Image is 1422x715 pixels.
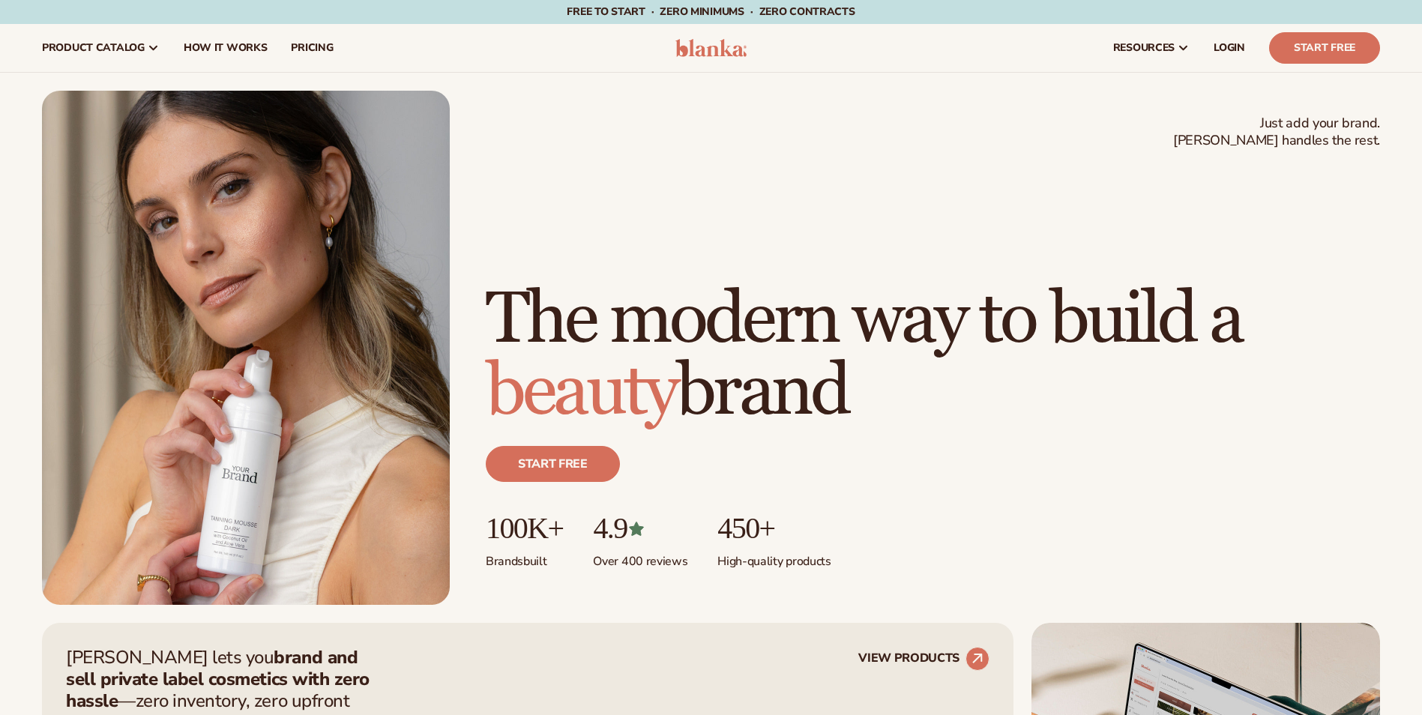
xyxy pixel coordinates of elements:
span: pricing [291,42,333,54]
a: LOGIN [1202,24,1257,72]
img: Female holding tanning mousse. [42,91,450,605]
a: resources [1101,24,1202,72]
img: logo [675,39,747,57]
p: Brands built [486,545,563,570]
span: LOGIN [1214,42,1245,54]
a: VIEW PRODUCTS [858,647,989,671]
a: Start Free [1269,32,1380,64]
p: 4.9 [593,512,687,545]
p: Over 400 reviews [593,545,687,570]
span: beauty [486,348,676,435]
span: Free to start · ZERO minimums · ZERO contracts [567,4,855,19]
p: 450+ [717,512,831,545]
a: Start free [486,446,620,482]
span: product catalog [42,42,145,54]
a: How It Works [172,24,280,72]
span: How It Works [184,42,268,54]
p: 100K+ [486,512,563,545]
strong: brand and sell private label cosmetics with zero hassle [66,645,370,713]
span: Just add your brand. [PERSON_NAME] handles the rest. [1173,115,1380,150]
a: product catalog [30,24,172,72]
a: pricing [279,24,345,72]
h1: The modern way to build a brand [486,284,1380,428]
span: resources [1113,42,1175,54]
p: High-quality products [717,545,831,570]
